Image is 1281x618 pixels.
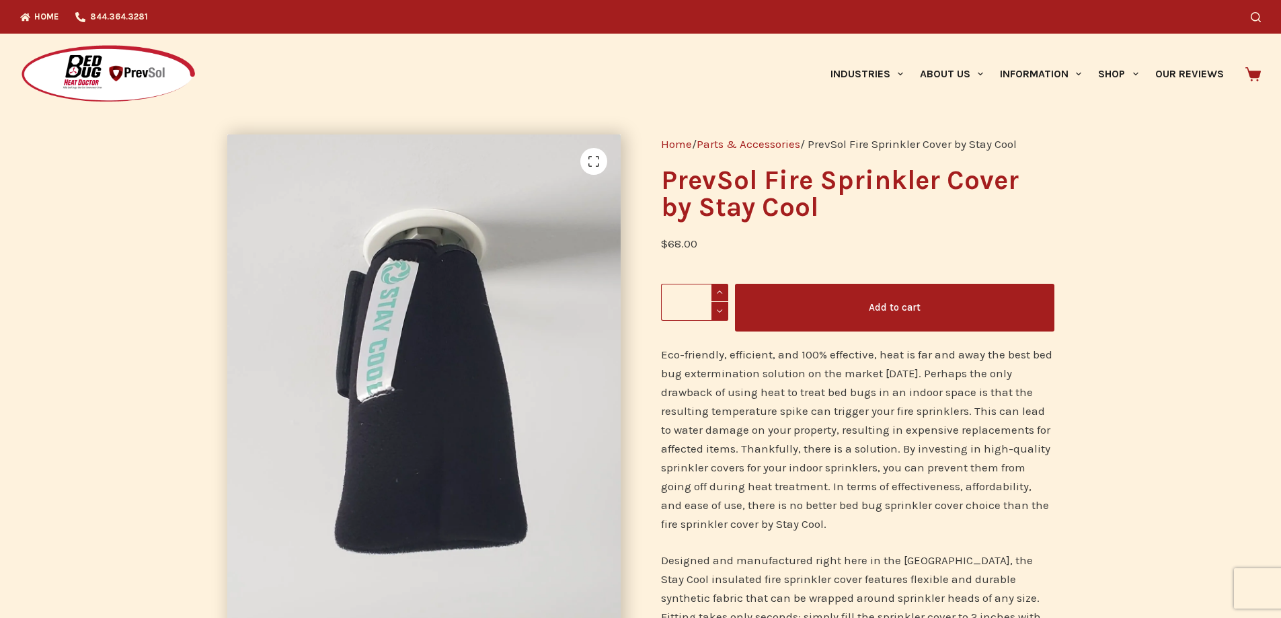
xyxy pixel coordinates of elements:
bdi: 68.00 [661,237,697,250]
a: View full-screen image gallery [580,148,607,175]
nav: Primary [822,34,1232,114]
span: $ [661,237,668,250]
a: Shop [1090,34,1147,114]
a: Parts & Accessories [697,137,800,151]
a: Home [661,137,692,151]
img: Prevsol/Bed Bug Heat Doctor [20,44,196,104]
p: Eco-friendly, efficient, and 100% effective, heat is far and away the best bed bug extermination ... [661,345,1054,533]
a: PrevSol Fire Sprinkler Cover by Stay Cool [227,389,621,402]
a: Information [992,34,1090,114]
a: Industries [822,34,911,114]
a: Our Reviews [1147,34,1232,114]
input: Product quantity [661,284,728,321]
button: Add to cart [735,284,1054,332]
h1: PrevSol Fire Sprinkler Cover by Stay Cool [661,167,1054,221]
nav: Breadcrumb [661,134,1054,153]
button: Search [1251,12,1261,22]
a: About Us [911,34,991,114]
